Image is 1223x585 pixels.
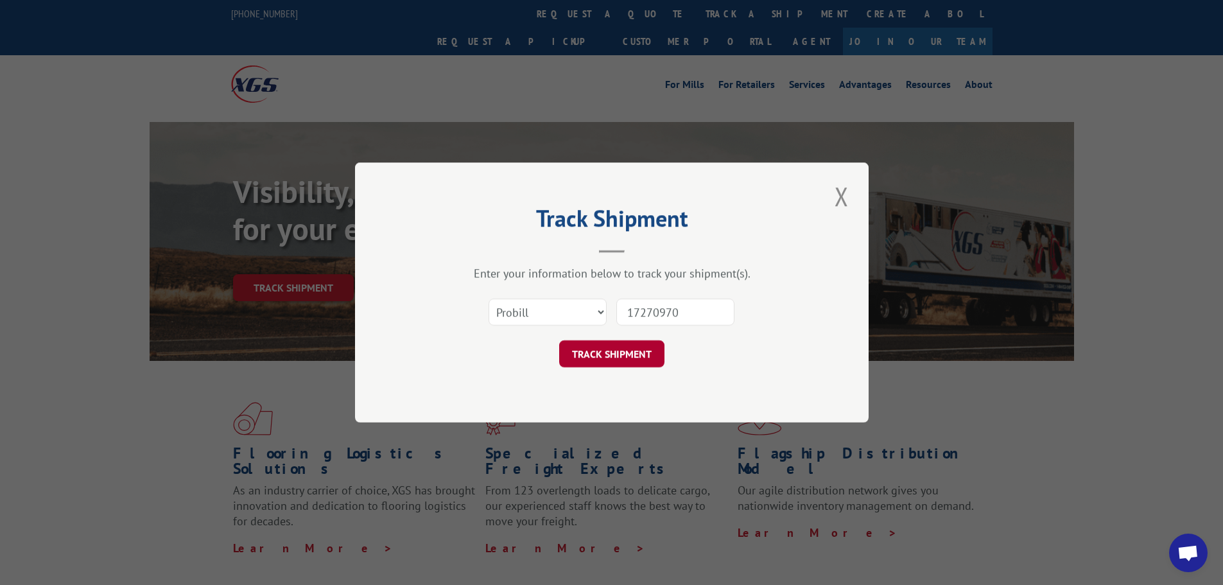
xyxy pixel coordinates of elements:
h2: Track Shipment [419,209,804,234]
input: Number(s) [616,299,734,326]
button: Close modal [831,179,853,214]
a: Open chat [1169,534,1208,572]
button: TRACK SHIPMENT [559,340,664,367]
div: Enter your information below to track your shipment(s). [419,266,804,281]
